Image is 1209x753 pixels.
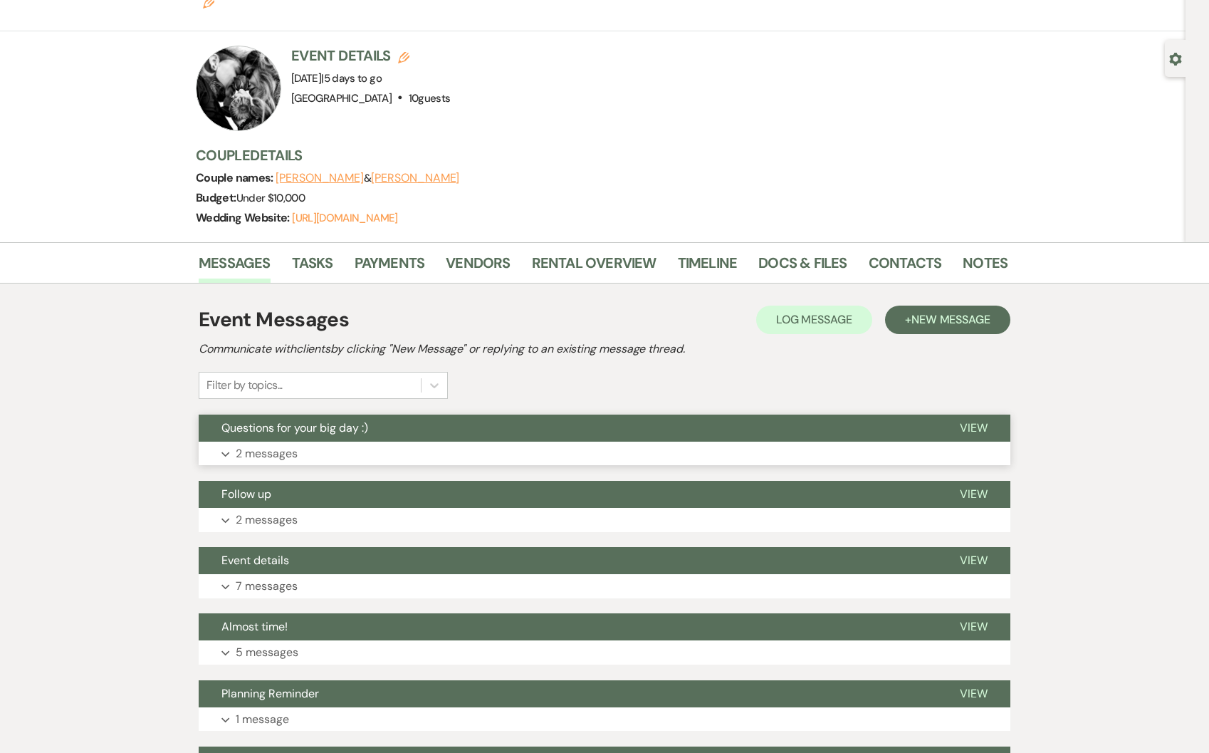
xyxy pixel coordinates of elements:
p: 2 messages [236,511,298,529]
button: Log Message [756,306,872,334]
span: [DATE] [291,71,382,85]
span: 10 guests [409,91,451,105]
span: Under $10,000 [236,191,305,205]
button: 1 message [199,707,1010,732]
span: Wedding Website: [196,210,292,225]
span: View [960,686,988,701]
span: New Message [911,312,990,327]
a: [URL][DOMAIN_NAME] [292,211,397,225]
button: View [937,680,1010,707]
a: Docs & Files [758,251,847,283]
h2: Communicate with clients by clicking "New Message" or replying to an existing message thread. [199,341,1010,358]
h3: Event Details [291,46,450,66]
span: Log Message [776,312,852,327]
a: Messages [199,251,271,283]
p: 5 messages [236,643,298,662]
div: Filter by topics... [206,377,283,394]
button: View [937,481,1010,508]
button: Event details [199,547,937,574]
button: Planning Reminder [199,680,937,707]
span: Follow up [221,487,271,502]
a: Payments [355,251,425,283]
span: View [960,553,988,568]
a: Vendors [446,251,510,283]
button: Questions for your big day :) [199,415,937,442]
button: [PERSON_NAME] [276,172,364,184]
button: View [937,613,1010,640]
a: Notes [963,251,1007,283]
span: 5 days to go [324,71,382,85]
button: [PERSON_NAME] [371,172,459,184]
h3: Couple Details [196,145,993,165]
span: Planning Reminder [221,686,319,701]
span: Almost time! [221,619,288,634]
h1: Event Messages [199,305,349,335]
span: & [276,171,459,185]
button: Follow up [199,481,937,508]
button: View [937,547,1010,574]
a: Timeline [678,251,738,283]
p: 2 messages [236,445,298,463]
span: View [960,487,988,502]
span: Budget: [196,190,236,205]
span: [GEOGRAPHIC_DATA] [291,91,392,105]
button: View [937,415,1010,442]
p: 7 messages [236,577,298,596]
button: Open lead details [1169,51,1182,65]
span: Event details [221,553,289,568]
span: Questions for your big day :) [221,420,368,435]
button: +New Message [885,306,1010,334]
button: 2 messages [199,442,1010,466]
span: View [960,619,988,634]
a: Contacts [869,251,942,283]
button: 2 messages [199,508,1010,532]
button: 7 messages [199,574,1010,598]
span: View [960,420,988,435]
p: 1 message [236,710,289,729]
button: Almost time! [199,613,937,640]
span: Couple names: [196,170,276,185]
button: 5 messages [199,640,1010,665]
a: Rental Overview [532,251,656,283]
a: Tasks [292,251,333,283]
span: | [321,71,382,85]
